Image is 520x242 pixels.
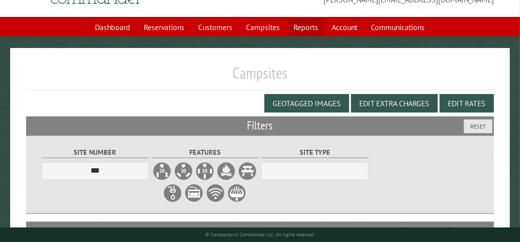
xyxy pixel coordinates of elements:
[42,147,149,158] label: Site Number
[288,18,324,36] a: Reports
[193,18,239,36] a: Customers
[261,147,368,158] label: Site Type
[26,116,494,135] h2: Filters
[195,161,214,181] label: 50A Electrical Hookup
[326,18,364,36] a: Account
[90,18,137,36] a: Dashboard
[174,161,193,181] label: 30A Electrical Hookup
[138,18,191,36] a: Reservations
[216,161,236,181] label: Firepit
[184,183,204,203] label: Sewer Hookup
[351,94,438,113] button: Edit Extra Charges
[205,231,315,238] small: © Campground Commander LLC. All rights reserved.
[163,183,183,203] label: Water Hookup
[464,119,492,133] button: Reset
[227,183,246,203] label: Grill
[264,94,349,113] button: Geotagged Images
[440,94,494,113] button: Edit Rates
[238,161,257,181] label: Picnic Table
[241,18,286,36] a: Campsites
[366,18,431,36] a: Communications
[152,147,259,158] label: Features
[206,183,225,203] label: WiFi Service
[153,161,172,181] label: 20A Electrical Hookup
[26,64,494,90] h1: Campsites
